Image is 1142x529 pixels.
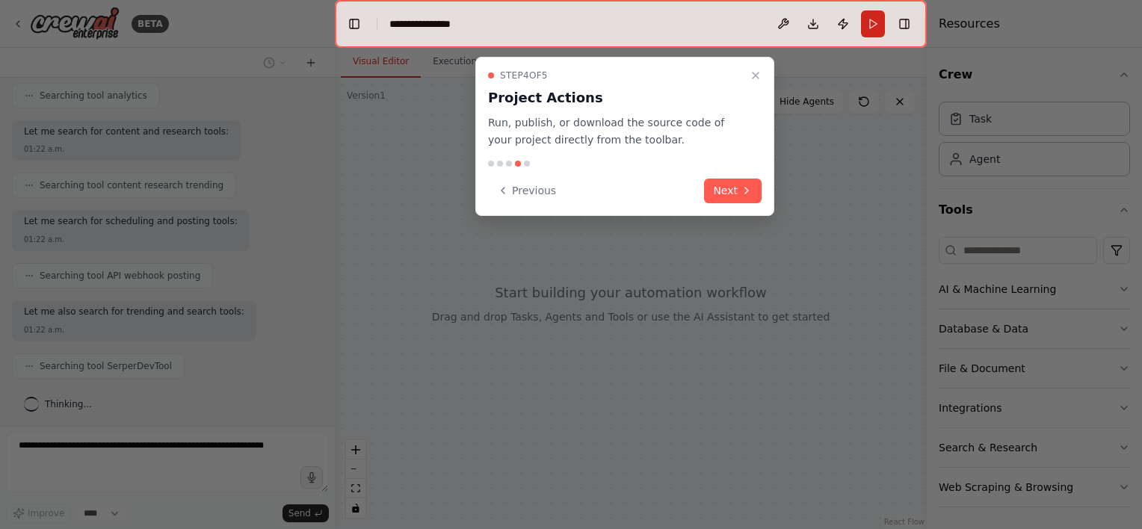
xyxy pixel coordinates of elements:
h3: Project Actions [488,87,744,108]
button: Hide left sidebar [344,13,365,34]
button: Next [704,179,762,203]
p: Run, publish, or download the source code of your project directly from the toolbar. [488,114,744,149]
button: Close walkthrough [747,66,765,84]
span: Step 4 of 5 [500,69,548,81]
button: Previous [488,179,565,203]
